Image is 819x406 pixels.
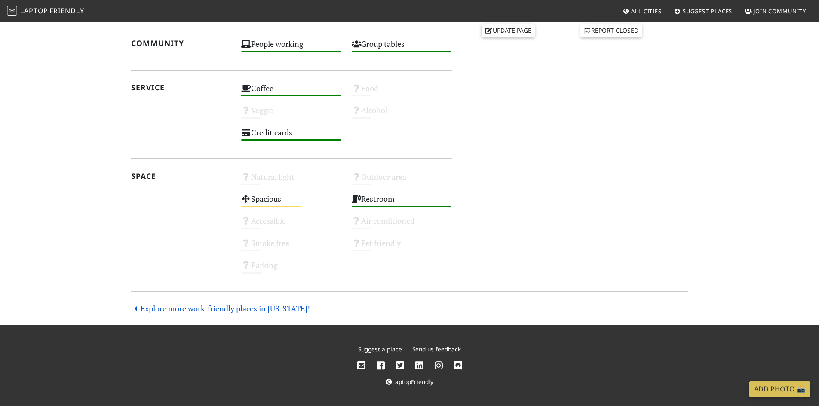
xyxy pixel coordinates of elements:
[347,192,457,214] div: Restroom
[741,3,810,19] a: Join Community
[671,3,736,19] a: Suggest Places
[631,7,662,15] span: All Cities
[347,214,457,236] div: Air conditioned
[236,236,347,258] div: Smoke free
[683,7,733,15] span: Suggest Places
[131,172,231,181] h2: Space
[236,214,347,236] div: Accessible
[131,39,231,48] h2: Community
[131,303,310,314] a: Explore more work-friendly places in [US_STATE]!
[358,345,402,353] a: Suggest a place
[347,37,457,59] div: Group tables
[236,170,347,192] div: Natural light
[347,81,457,103] div: Food
[20,6,48,15] span: Laptop
[753,7,806,15] span: Join Community
[580,24,642,37] a: Report closed
[347,103,457,125] div: Alcohol
[619,3,665,19] a: All Cities
[7,4,84,19] a: LaptopFriendly LaptopFriendly
[236,81,347,103] div: Coffee
[236,192,347,214] div: Spacious
[347,170,457,192] div: Outdoor area
[347,236,457,258] div: Pet friendly
[131,83,231,92] h2: Service
[236,103,347,125] div: Veggie
[49,6,84,15] span: Friendly
[236,126,347,148] div: Credit cards
[236,258,347,280] div: Parking
[386,378,433,386] a: LaptopFriendly
[7,6,17,16] img: LaptopFriendly
[412,345,461,353] a: Send us feedback
[236,37,347,59] div: People working
[482,24,535,37] a: Update page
